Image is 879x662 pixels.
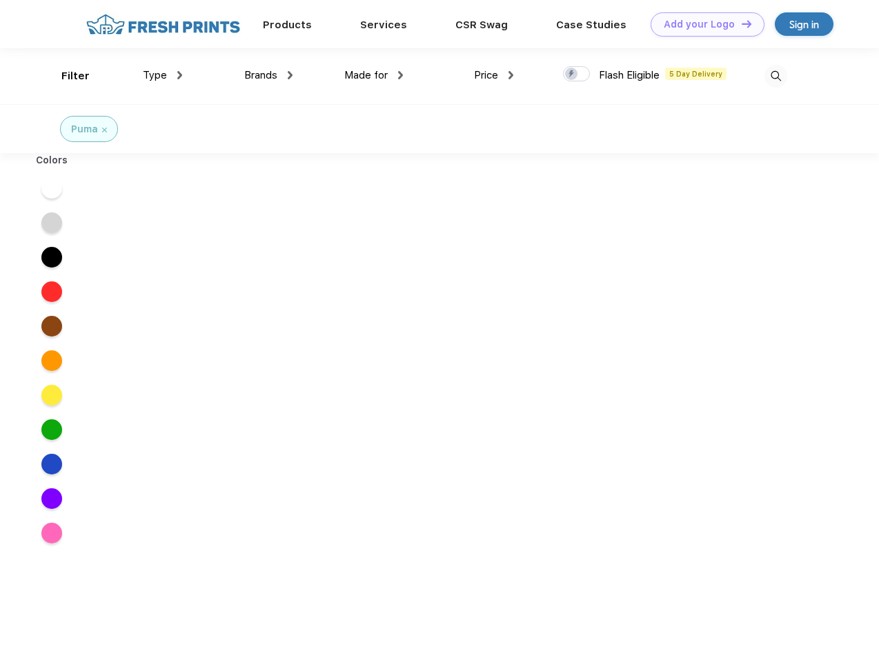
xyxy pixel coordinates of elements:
[599,69,660,81] span: Flash Eligible
[263,19,312,31] a: Products
[775,12,833,36] a: Sign in
[102,128,107,132] img: filter_cancel.svg
[398,71,403,79] img: dropdown.png
[177,71,182,79] img: dropdown.png
[742,20,751,28] img: DT
[360,19,407,31] a: Services
[82,12,244,37] img: fo%20logo%202.webp
[143,69,167,81] span: Type
[455,19,508,31] a: CSR Swag
[26,153,79,168] div: Colors
[664,19,735,30] div: Add your Logo
[344,69,388,81] span: Made for
[508,71,513,79] img: dropdown.png
[789,17,819,32] div: Sign in
[244,69,277,81] span: Brands
[288,71,293,79] img: dropdown.png
[764,65,787,88] img: desktop_search.svg
[665,68,727,80] span: 5 Day Delivery
[474,69,498,81] span: Price
[61,68,90,84] div: Filter
[71,122,98,137] div: Puma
